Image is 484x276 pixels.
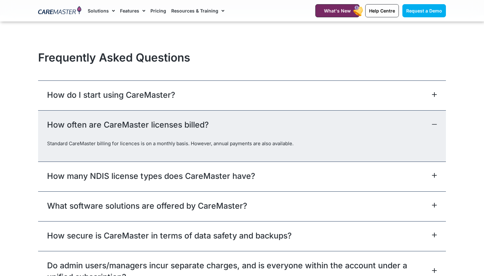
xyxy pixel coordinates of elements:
a: What's New [315,4,359,17]
a: How do I start using CareMaster? [47,89,175,101]
div: How do I start using CareMaster? [38,80,446,110]
a: How often are CareMaster licenses billed? [47,119,209,130]
a: Request a Demo [402,4,446,17]
a: Help Centre [365,4,399,17]
span: Request a Demo [406,8,442,13]
a: How secure is CareMaster in terms of data safety and backups? [47,230,292,241]
h2: Frequently Asked Questions [38,51,446,64]
div: How many NDIS license types does CareMaster have? [38,162,446,191]
a: How many NDIS license types does CareMaster have? [47,170,255,182]
div: How often are CareMaster licenses billed? [38,110,446,140]
span: Help Centre [369,8,395,13]
div: What software solutions are offered by CareMaster? [38,191,446,221]
p: Standard CareMaster billing for licences is on a monthly basis. However, annual payments are also... [47,140,437,147]
div: How often are CareMaster licenses billed? [38,140,446,161]
span: What's New [324,8,351,13]
div: How secure is CareMaster in terms of data safety and backups? [38,221,446,251]
img: CareMaster Logo [38,6,81,16]
a: What software solutions are offered by CareMaster? [47,200,247,212]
